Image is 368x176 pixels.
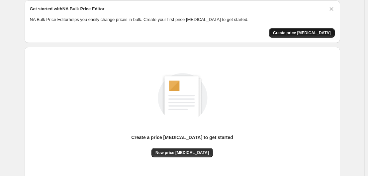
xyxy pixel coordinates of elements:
[131,134,233,141] p: Create a price [MEDICAL_DATA] to get started
[151,148,213,157] button: New price [MEDICAL_DATA]
[155,150,209,155] span: New price [MEDICAL_DATA]
[328,6,335,12] button: Dismiss card
[269,28,335,38] button: Create price change job
[30,6,105,12] h2: Get started with NA Bulk Price Editor
[273,30,331,36] span: Create price [MEDICAL_DATA]
[30,16,335,23] p: NA Bulk Price Editor helps you easily change prices in bulk. Create your first price [MEDICAL_DAT...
